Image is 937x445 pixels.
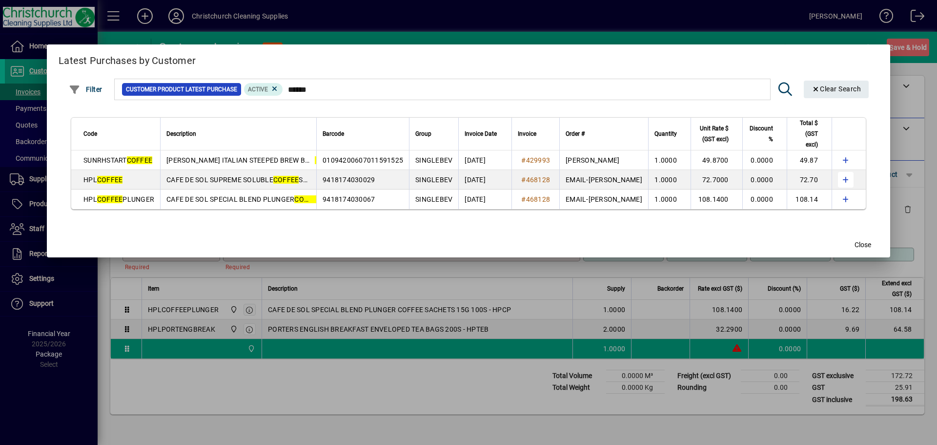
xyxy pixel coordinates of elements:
[69,85,102,93] span: Filter
[323,176,375,184] span: 9418174030029
[526,176,550,184] span: 468128
[83,128,154,139] div: Code
[855,240,871,250] span: Close
[458,170,511,190] td: [DATE]
[166,195,407,203] span: CAFE DE SOL SPECIAL BLEND PLUNGER SACHETS 15G 100S - HPCP
[323,128,403,139] div: Barcode
[691,170,742,190] td: 72.7000
[323,156,403,164] span: 01094200607011591525
[749,123,773,145] span: Discount %
[66,81,105,98] button: Filter
[793,118,827,150] div: Total $ (GST excl)
[648,170,691,190] td: 1.0000
[518,174,553,185] a: #468128
[273,176,299,184] em: COFFEE
[654,128,686,139] div: Quantity
[248,86,268,93] span: Active
[697,123,729,145] span: Unit Rate $ (GST excl)
[648,190,691,209] td: 1.0000
[521,195,526,203] span: #
[294,195,320,203] em: COFFEE
[559,190,648,209] td: EMAIL-[PERSON_NAME]
[83,128,97,139] span: Code
[559,170,648,190] td: EMAIL-[PERSON_NAME]
[691,150,742,170] td: 49.8700
[804,81,869,98] button: Clear
[415,176,452,184] span: SINGLEBEV
[566,128,642,139] div: Order #
[415,156,452,164] span: SINGLEBEV
[812,85,861,93] span: Clear Search
[97,176,123,184] em: COFFEE
[97,195,123,203] em: COFFEE
[127,156,153,164] em: COFFEE
[787,170,832,190] td: 72.70
[166,128,196,139] span: Description
[518,128,553,139] div: Invoice
[518,155,553,166] a: #429993
[458,150,511,170] td: [DATE]
[742,150,787,170] td: 0.0000
[244,83,283,96] mat-chip: Product Activation Status: Active
[415,195,452,203] span: SINGLEBEV
[83,176,122,184] span: HPL
[415,128,431,139] span: Group
[415,128,452,139] div: Group
[518,128,536,139] span: Invoice
[521,176,526,184] span: #
[315,156,341,164] em: COFFEE
[83,156,152,164] span: SUNRHSTART
[465,128,506,139] div: Invoice Date
[323,195,375,203] span: 9418174030067
[166,176,370,184] span: CAFE DE SOL SUPREME SOLUBLE SACHETS 500S - HPCS
[323,128,344,139] span: Barcode
[691,190,742,209] td: 108.1400
[559,150,648,170] td: [PERSON_NAME]
[526,195,550,203] span: 468128
[749,123,782,145] div: Discount %
[847,236,878,254] button: Close
[697,123,737,145] div: Unit Rate $ (GST excl)
[742,190,787,209] td: 0.0000
[465,128,497,139] span: Invoice Date
[742,170,787,190] td: 0.0000
[126,85,237,94] span: Customer Product Latest Purchase
[458,190,511,209] td: [DATE]
[787,150,832,170] td: 49.87
[83,195,154,203] span: HPL PLUNGER
[518,194,553,205] a: #468128
[654,128,677,139] span: Quantity
[47,44,890,73] h2: Latest Purchases by Customer
[166,156,367,164] span: [PERSON_NAME] ITALIAN STEEPED BREW BAG 14G 50S
[787,190,832,209] td: 108.14
[566,128,585,139] span: Order #
[526,156,550,164] span: 429993
[793,118,818,150] span: Total $ (GST excl)
[521,156,526,164] span: #
[648,150,691,170] td: 1.0000
[166,128,310,139] div: Description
